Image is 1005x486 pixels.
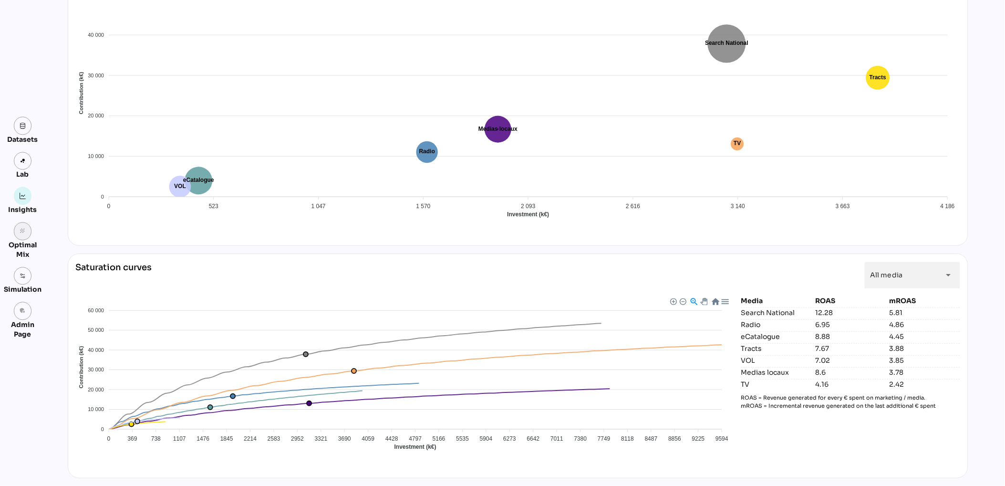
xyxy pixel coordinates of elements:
[815,332,886,341] div: 8.88
[815,296,886,306] div: ROAS
[88,347,104,353] tspan: 40 000
[689,297,697,305] div: Selection Zoom
[88,307,104,313] tspan: 60 000
[20,307,26,314] i: admin_panel_settings
[456,435,469,442] tspan: 5535
[311,203,325,210] tspan: 1 047
[890,368,960,377] div: 3.78
[711,297,719,305] div: Reset Zoom
[88,113,104,118] tspan: 20 000
[127,435,137,442] tspan: 369
[208,203,218,210] tspan: 523
[815,344,886,353] div: 7.67
[720,297,728,305] div: Menu
[741,344,812,353] div: Tracts
[527,435,539,442] tspan: 6642
[385,435,398,442] tspan: 4428
[890,344,960,353] div: 3.88
[479,435,492,442] tspan: 5904
[668,435,681,442] tspan: 8856
[20,273,26,279] img: settings.svg
[890,308,960,317] div: 5.81
[890,332,960,341] div: 4.45
[432,435,445,442] tspan: 5166
[173,435,186,442] tspan: 1107
[20,122,26,129] img: data.svg
[815,380,886,389] div: 4.16
[741,356,812,365] div: VOL
[4,240,41,259] div: Optimal Mix
[338,435,351,442] tspan: 3690
[815,308,886,317] div: 12.28
[679,297,686,304] div: Zoom Out
[731,203,745,210] tspan: 3 140
[291,435,304,442] tspan: 2952
[940,203,954,210] tspan: 4 186
[741,394,960,410] p: ROAS = Revenue generated for every € spent on marketing / media. mROAS = Incremental revenue gene...
[890,380,960,389] div: 2.42
[107,203,110,210] tspan: 0
[626,203,640,210] tspan: 2 616
[503,435,516,442] tspan: 6273
[9,205,37,214] div: Insights
[815,356,886,365] div: 7.02
[220,435,233,442] tspan: 1845
[741,296,812,306] div: Media
[4,285,41,294] div: Simulation
[88,72,104,78] tspan: 30 000
[4,320,41,339] div: Admin Page
[815,368,886,377] div: 8.6
[409,435,422,442] tspan: 4797
[101,193,104,199] tspan: 0
[78,72,83,114] text: Contribution (k€)
[12,169,33,179] div: Lab
[244,435,257,442] tspan: 2214
[670,297,676,304] div: Zoom In
[692,435,705,442] tspan: 9225
[574,435,587,442] tspan: 7380
[836,203,850,210] tspan: 3 663
[741,308,812,317] div: Search National
[20,192,26,199] img: graph.svg
[507,211,549,217] text: Investment (k€)
[267,435,280,442] tspan: 2583
[815,320,886,329] div: 6.95
[890,356,960,365] div: 3.85
[314,435,327,442] tspan: 3321
[943,269,954,281] i: arrow_drop_down
[88,327,104,333] tspan: 50 000
[890,320,960,329] div: 4.86
[741,332,812,341] div: eCatalogue
[107,435,110,442] tspan: 0
[890,296,960,306] div: mROAS
[362,435,374,442] tspan: 4059
[88,386,104,392] tspan: 20 000
[20,228,26,234] i: grain
[76,262,152,288] div: Saturation curves
[197,435,209,442] tspan: 1476
[521,203,535,210] tspan: 2 093
[416,203,430,210] tspan: 1 570
[741,380,812,389] div: TV
[741,368,812,377] div: Medias locaux
[101,426,104,432] tspan: 0
[78,346,83,388] text: Contribution (k€)
[644,435,657,442] tspan: 8487
[715,435,728,442] tspan: 9594
[20,158,26,164] img: lab.svg
[88,367,104,372] tspan: 30 000
[88,406,104,412] tspan: 10 000
[88,153,104,159] tspan: 10 000
[700,298,706,304] div: Panning
[550,435,563,442] tspan: 7011
[621,435,634,442] tspan: 8118
[8,135,38,144] div: Datasets
[741,320,812,329] div: Radio
[88,32,104,37] tspan: 40 000
[151,435,160,442] tspan: 738
[870,271,903,279] span: All media
[394,443,436,450] text: Investment (k€)
[598,435,611,442] tspan: 7749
